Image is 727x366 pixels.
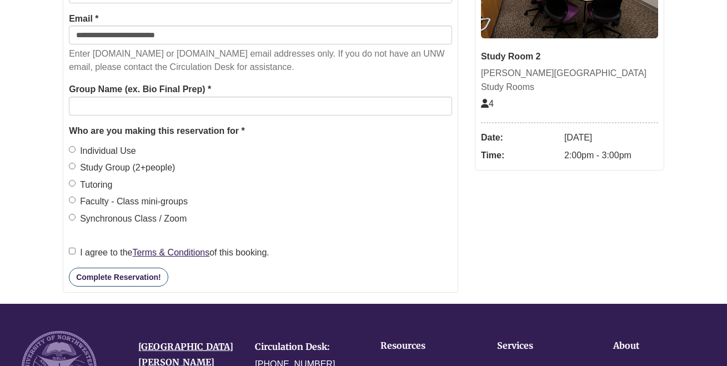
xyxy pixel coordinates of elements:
label: Faculty - Class mini-groups [69,194,188,209]
label: I agree to the of this booking. [69,245,269,260]
span: The capacity of this space [481,99,494,108]
dd: [DATE] [564,129,658,147]
label: Synchronous Class / Zoom [69,212,187,226]
input: Synchronous Class / Zoom [69,214,76,220]
label: Individual Use [69,144,136,158]
div: Study Room 2 [481,49,658,64]
h4: About [613,341,695,351]
input: I agree to theTerms & Conditionsof this booking. [69,248,76,254]
a: [GEOGRAPHIC_DATA] [138,341,233,352]
p: Enter [DOMAIN_NAME] or [DOMAIN_NAME] email addresses only. If you do not have an UNW email, pleas... [69,47,452,74]
dt: Time: [481,147,559,164]
label: Group Name (ex. Bio Final Prep) * [69,82,211,97]
input: Tutoring [69,180,76,187]
h4: Circulation Desk: [255,342,355,352]
dt: Date: [481,129,559,147]
input: Faculty - Class mini-groups [69,197,76,203]
div: [PERSON_NAME][GEOGRAPHIC_DATA] Study Rooms [481,66,658,94]
label: Tutoring [69,178,112,192]
label: Study Group (2+people) [69,161,175,175]
input: Individual Use [69,146,76,153]
dd: 2:00pm - 3:00pm [564,147,658,164]
input: Study Group (2+people) [69,163,76,169]
legend: Who are you making this reservation for * [69,124,452,138]
h4: Resources [380,341,462,351]
h4: Services [497,341,579,351]
button: Complete Reservation! [69,268,168,287]
a: Terms & Conditions [132,248,209,257]
label: Email * [69,12,98,26]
